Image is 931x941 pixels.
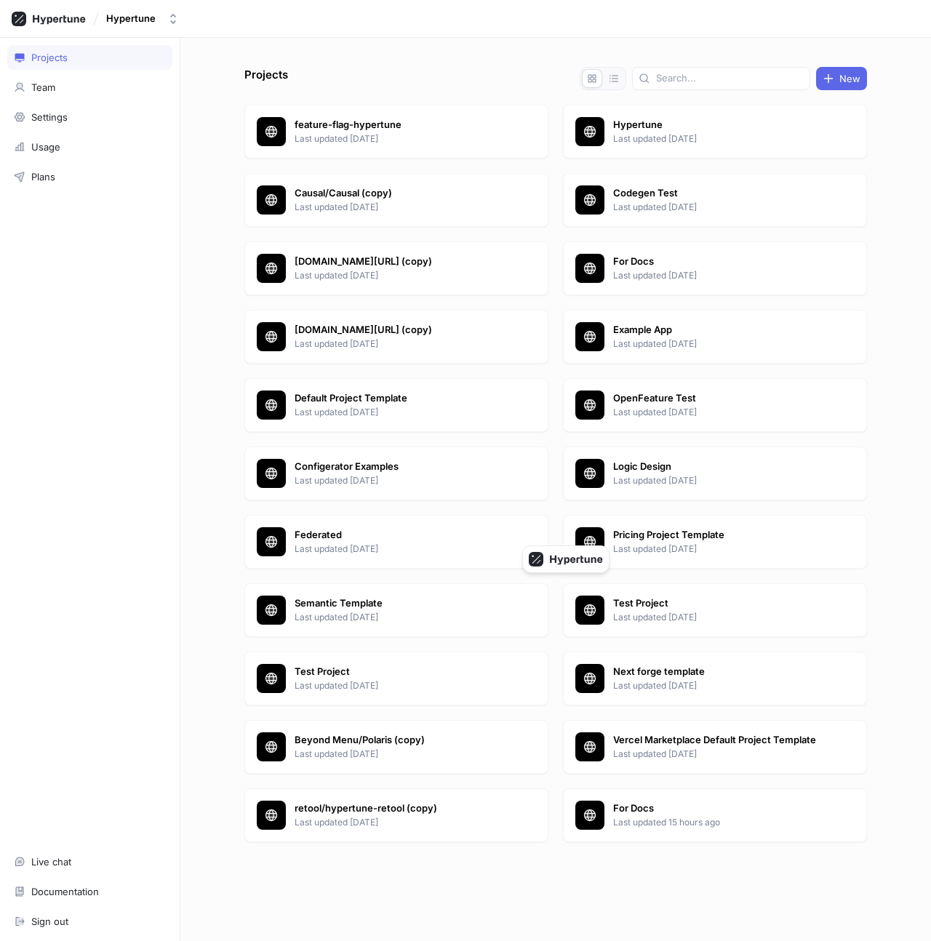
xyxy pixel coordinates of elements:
p: Last updated [DATE] [295,679,506,692]
div: Usage [31,141,60,153]
div: Sign out [31,916,68,927]
div: Documentation [31,886,99,897]
p: Last updated [DATE] [295,474,506,487]
a: Usage [7,135,172,159]
a: Settings [7,105,172,129]
p: Default Project Template [295,391,506,406]
p: [DOMAIN_NAME][URL] (copy) [295,255,506,269]
span: New [839,74,860,83]
p: Test Project [295,665,506,679]
p: Projects [244,67,288,90]
p: Last updated [DATE] [613,201,824,214]
div: Team [31,81,55,93]
div: Plans [31,171,55,183]
p: Last updated [DATE] [295,269,506,282]
p: Last updated 15 hours ago [613,816,824,829]
p: For Docs [613,255,824,269]
p: Last updated [DATE] [295,337,506,351]
p: Last updated [DATE] [613,406,824,419]
p: Last updated [DATE] [613,132,824,145]
p: Last updated [DATE] [613,679,824,692]
p: Last updated [DATE] [295,611,506,624]
p: Test Project [613,596,824,611]
p: Last updated [DATE] [613,611,824,624]
div: Live chat [31,856,71,868]
p: Last updated [DATE] [295,748,506,761]
p: Last updated [DATE] [613,269,824,282]
p: feature-flag-hypertune [295,118,506,132]
p: Last updated [DATE] [613,474,824,487]
p: Codegen Test [613,186,824,201]
p: Last updated [DATE] [295,132,506,145]
p: Vercel Marketplace Default Project Template [613,733,824,748]
p: retool/hypertune-retool (copy) [295,801,506,816]
p: Example App [613,323,824,337]
p: Configerator Examples [295,460,506,474]
p: OpenFeature Test [613,391,824,406]
p: Logic Design [613,460,824,474]
p: Last updated [DATE] [295,406,506,419]
p: Causal/Causal (copy) [295,186,506,201]
a: Projects [7,45,172,70]
div: Hypertune [106,12,156,25]
p: Pricing Project Template [613,528,824,542]
button: New [816,67,867,90]
p: Semantic Template [295,596,506,611]
p: Last updated [DATE] [295,816,506,829]
p: [DOMAIN_NAME][URL] (copy) [295,323,506,337]
p: Beyond Menu/Polaris (copy) [295,733,506,748]
p: Last updated [DATE] [613,542,824,556]
a: Team [7,75,172,100]
div: Projects [31,52,68,63]
a: Plans [7,164,172,189]
input: Search... [656,71,804,86]
p: Federated [295,528,506,542]
p: Last updated [DATE] [613,337,824,351]
button: Hypertune [100,7,185,31]
a: Documentation [7,879,172,904]
div: Settings [31,111,68,123]
p: For Docs [613,801,824,816]
p: Last updated [DATE] [613,748,824,761]
p: Next forge template [613,665,824,679]
p: Last updated [DATE] [295,542,506,556]
p: Hypertune [613,118,824,132]
p: Last updated [DATE] [295,201,506,214]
